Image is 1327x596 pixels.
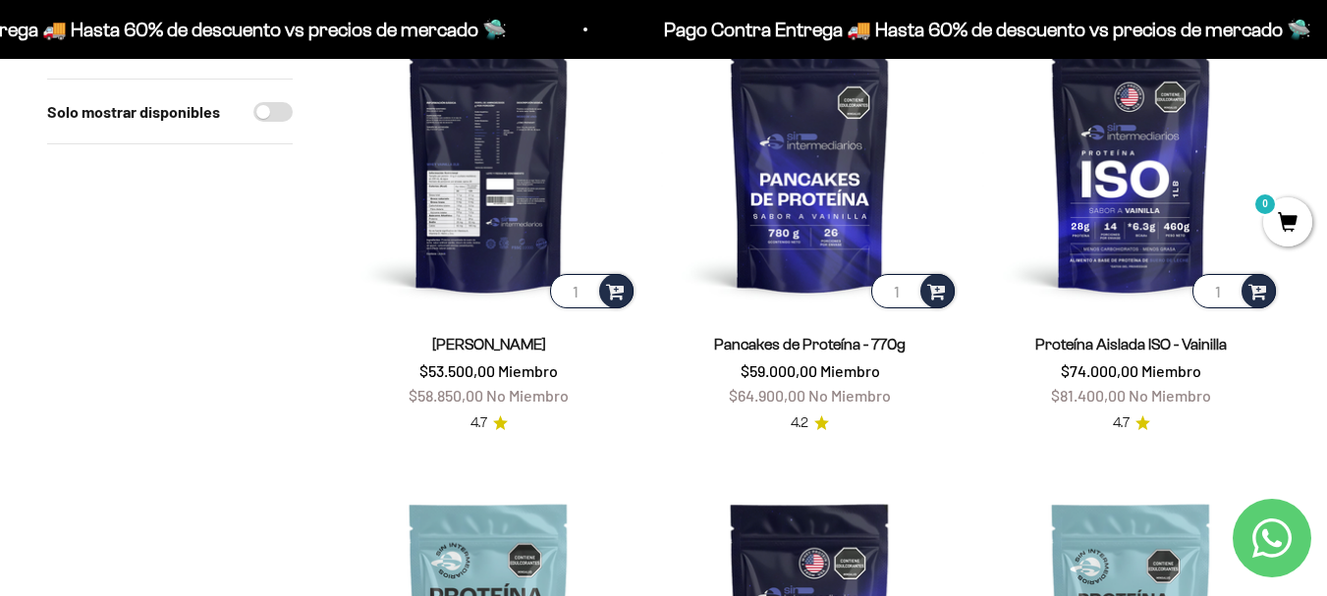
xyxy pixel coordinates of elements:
span: $64.900,00 [729,386,805,405]
span: Miembro [498,361,558,380]
span: $58.850,00 [409,386,483,405]
a: Proteína Aislada ISO - Vainilla [1035,336,1227,352]
span: 4.2 [791,412,808,434]
p: Pago Contra Entrega 🚚 Hasta 60% de descuento vs precios de mercado 🛸 [505,14,1152,45]
span: No Miembro [1129,386,1211,405]
a: Pancakes de Proteína - 770g [714,336,906,352]
a: 4.74.7 de 5.0 estrellas [1113,412,1150,434]
span: Miembro [1141,361,1201,380]
a: 4.74.7 de 5.0 estrellas [470,412,508,434]
mark: 0 [1253,192,1277,216]
span: 4.7 [1113,412,1130,434]
span: No Miembro [486,386,569,405]
span: $74.000,00 [1061,361,1138,380]
label: Solo mostrar disponibles [47,99,220,125]
span: $59.000,00 [741,361,817,380]
span: $53.500,00 [419,361,495,380]
a: 0 [1263,213,1312,235]
span: Miembro [820,361,880,380]
span: $81.400,00 [1051,386,1126,405]
span: No Miembro [808,386,891,405]
span: 4.7 [470,412,487,434]
a: [PERSON_NAME] [432,336,546,352]
img: Proteína Whey - Vainilla [340,15,637,312]
a: 4.24.2 de 5.0 estrellas [791,412,829,434]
